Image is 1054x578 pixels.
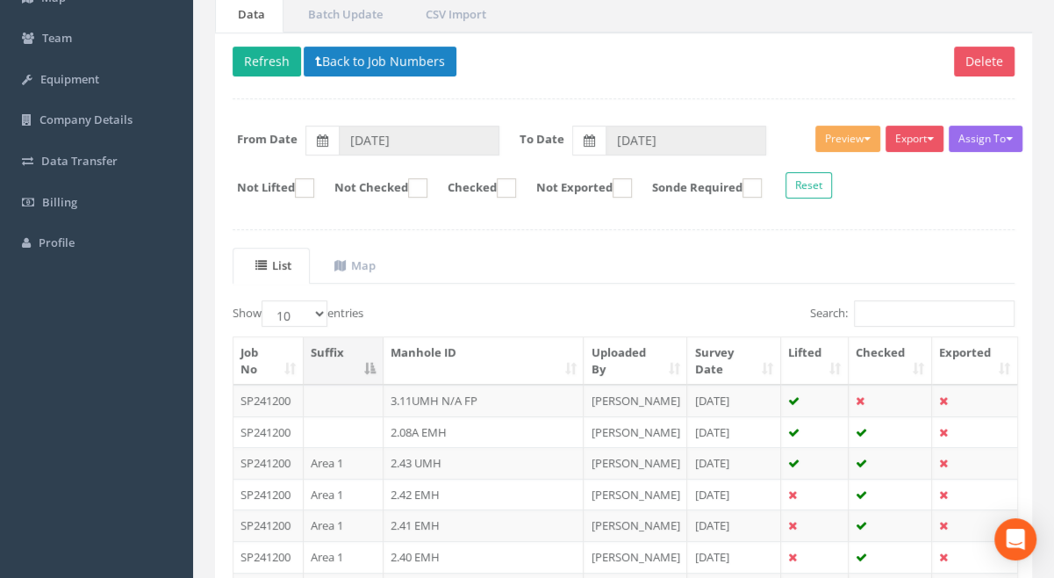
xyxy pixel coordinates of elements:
td: [DATE] [687,509,780,541]
td: 2.40 EMH [384,541,584,573]
span: Equipment [40,71,99,87]
th: Lifted: activate to sort column ascending [781,337,849,385]
th: Survey Date: activate to sort column ascending [687,337,780,385]
td: [PERSON_NAME] [584,509,687,541]
td: Area 1 [304,541,384,573]
button: Preview [815,126,880,152]
td: 2.41 EMH [384,509,584,541]
td: [DATE] [687,416,780,448]
td: 3.11UMH N/A FP [384,385,584,416]
td: 2.42 EMH [384,479,584,510]
label: To Date [520,131,564,148]
label: Not Exported [519,178,632,198]
td: [PERSON_NAME] [584,479,687,510]
td: [PERSON_NAME] [584,447,687,479]
th: Manhole ID: activate to sort column ascending [384,337,584,385]
input: To Date [606,126,766,155]
span: Company Details [39,112,133,127]
th: Job No: activate to sort column ascending [233,337,304,385]
input: From Date [339,126,499,155]
td: SP241200 [233,416,304,448]
td: Area 1 [304,447,384,479]
td: SP241200 [233,541,304,573]
label: Checked [430,178,516,198]
button: Refresh [233,47,301,76]
td: Area 1 [304,509,384,541]
td: SP241200 [233,479,304,510]
button: Reset [785,172,832,199]
td: SP241200 [233,447,304,479]
td: Area 1 [304,479,384,510]
label: From Date [237,131,298,148]
td: [DATE] [687,447,780,479]
label: Search: [810,300,1015,327]
span: Profile [39,235,75,250]
th: Suffix: activate to sort column descending [304,337,384,385]
input: Search: [854,300,1015,327]
button: Back to Job Numbers [304,47,456,76]
td: [DATE] [687,385,780,416]
a: Map [312,248,394,284]
td: 2.08A EMH [384,416,584,448]
uib-tab-heading: Map [334,257,376,273]
button: Assign To [949,126,1022,152]
button: Delete [954,47,1015,76]
div: Open Intercom Messenger [994,518,1036,560]
select: Showentries [262,300,327,327]
td: [PERSON_NAME] [584,541,687,573]
td: [PERSON_NAME] [584,385,687,416]
button: Export [886,126,943,152]
td: 2.43 UMH [384,447,584,479]
label: Sonde Required [635,178,762,198]
label: Not Lifted [219,178,314,198]
label: Show entries [233,300,363,327]
th: Uploaded By: activate to sort column ascending [584,337,687,385]
td: [DATE] [687,479,780,510]
td: SP241200 [233,509,304,541]
th: Exported: activate to sort column ascending [932,337,1017,385]
uib-tab-heading: List [255,257,291,273]
span: Team [42,30,72,46]
td: [PERSON_NAME] [584,416,687,448]
span: Billing [42,194,77,210]
td: [DATE] [687,541,780,573]
label: Not Checked [317,178,427,198]
th: Checked: activate to sort column ascending [849,337,932,385]
a: List [233,248,310,284]
span: Data Transfer [41,153,118,169]
td: SP241200 [233,385,304,416]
